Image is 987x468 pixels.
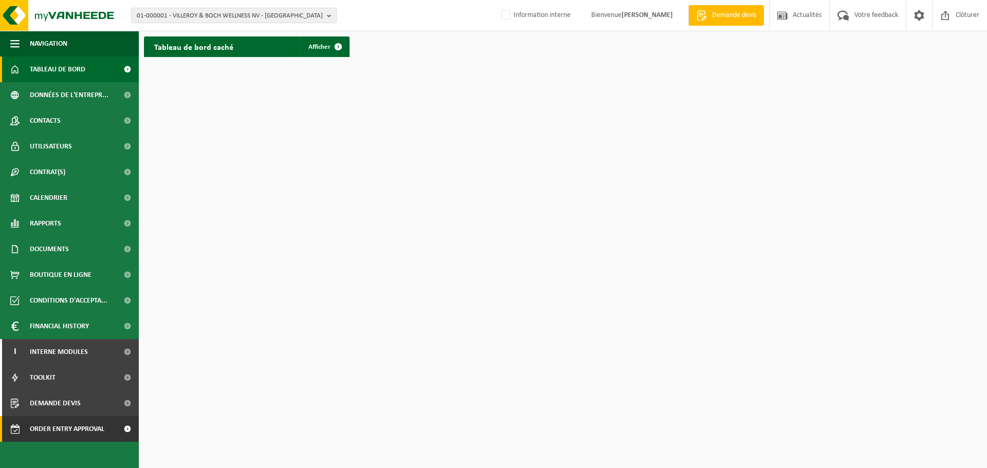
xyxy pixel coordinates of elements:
[688,5,764,26] a: Demande devis
[30,185,67,211] span: Calendrier
[30,390,81,416] span: Demande devis
[30,288,107,313] span: Conditions d'accepta...
[144,36,244,57] h2: Tableau de bord caché
[30,134,72,159] span: Utilisateurs
[30,31,67,57] span: Navigation
[30,236,69,262] span: Documents
[137,8,323,24] span: 01-000001 - VILLEROY & BOCH WELLNESS NV - [GEOGRAPHIC_DATA]
[131,8,337,23] button: 01-000001 - VILLEROY & BOCH WELLNESS NV - [GEOGRAPHIC_DATA]
[709,10,759,21] span: Demande devis
[622,11,673,19] strong: [PERSON_NAME]
[30,159,65,185] span: Contrat(s)
[30,365,56,390] span: Toolkit
[308,44,331,50] span: Afficher
[30,211,61,236] span: Rapports
[30,313,89,339] span: Financial History
[30,262,92,288] span: Boutique en ligne
[499,8,571,23] label: Information interne
[300,36,349,57] a: Afficher
[30,416,104,442] span: Order entry approval
[30,339,88,365] span: Interne modules
[30,57,85,82] span: Tableau de bord
[30,82,108,108] span: Données de l'entrepr...
[10,339,20,365] span: I
[30,108,61,134] span: Contacts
